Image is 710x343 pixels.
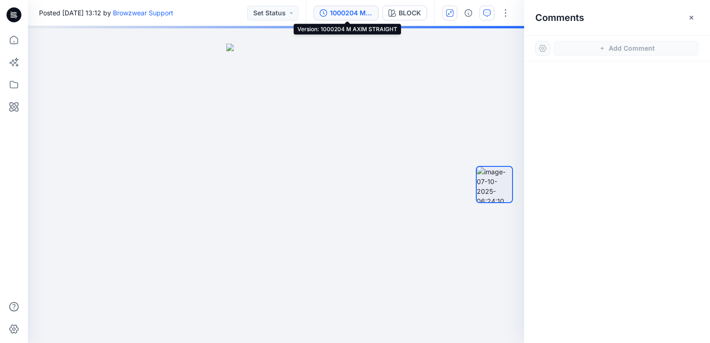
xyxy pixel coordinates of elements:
[554,41,699,56] button: Add Comment
[461,6,476,20] button: Details
[330,8,373,18] div: 1000204 M AXIM STRAIGHT
[477,167,512,202] img: image-07-10-2025-06:24:10
[535,12,584,23] h2: Comments
[113,9,173,17] a: Browzwear Support
[382,6,427,20] button: BLOCK
[314,6,379,20] button: 1000204 M AXIM STRAIGHT
[39,8,173,18] span: Posted [DATE] 13:12 by
[399,8,421,18] div: BLOCK
[226,44,326,343] img: eyJhbGciOiJIUzI1NiIsImtpZCI6IjAiLCJzbHQiOiJzZXMiLCJ0eXAiOiJKV1QifQ.eyJkYXRhIjp7InR5cGUiOiJzdG9yYW...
